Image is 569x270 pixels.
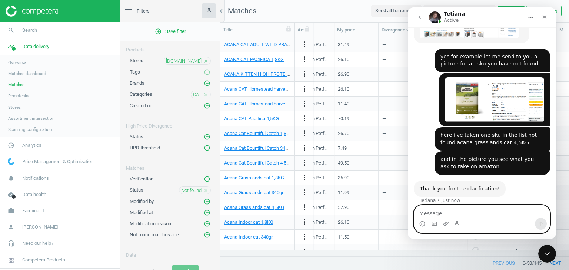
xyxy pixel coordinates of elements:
i: more_vert [300,203,309,212]
div: 26.70 [338,127,375,140]
a: Acana Cat Bountiful Catch 4,5KG [224,160,293,166]
span: Verification [130,176,153,182]
div: 57.90 [338,201,375,214]
i: search [4,23,18,37]
iframe: Intercom live chat [538,245,556,263]
button: get_appExport [498,6,525,16]
div: — [382,156,419,169]
i: more_vert [300,129,309,138]
a: Acana Grasslands cat 340gr [224,190,283,195]
span: Tags [130,69,140,75]
span: CAT [193,91,202,98]
button: more_vert [300,84,309,94]
div: 61.99 [338,245,375,258]
div: 49.50 [338,156,375,169]
button: Edit columns [526,6,562,16]
i: add_circle_outline [204,134,210,140]
i: person [4,220,18,234]
a: ACANA KITTEN HIGH PROTEIN 1,8 KG [224,71,305,77]
button: add_circle_outline [203,220,211,227]
i: close [203,188,209,193]
i: more_vert [300,99,309,108]
button: add_circle_outline [203,231,211,239]
span: Matches dashboard [8,71,46,77]
span: Price Management & Optimization [22,158,93,165]
iframe: Intercom live chat [408,7,556,239]
div: — [382,186,419,199]
span: Matches [228,6,256,15]
div: [DOMAIN_NAME] [516,249,552,255]
div: Champion Petfoods Acana [293,115,330,122]
div: — [427,245,463,258]
div: Champion Petfoods Acana [293,71,330,78]
button: more_vert [300,203,309,212]
i: work [4,204,18,218]
div: 70.19 [338,112,375,125]
div: — [382,68,419,81]
button: more_vert [300,114,309,124]
i: add_circle_outline [204,145,210,151]
span: Need our help? [22,240,53,247]
button: add_circle_outlineSave filter [120,24,220,39]
div: Title [223,27,291,33]
a: ACANA CAT PACIFICA 1,8KG [224,57,284,62]
span: Stores [130,58,143,63]
div: — [382,245,419,258]
button: add_circle_outline [203,102,211,109]
i: notifications [4,171,18,185]
i: timeline [4,40,18,54]
button: more_vert [300,70,309,79]
a: Acana Cat Bountiful Catch 340gr [224,145,292,151]
div: — [382,201,419,214]
span: Status [130,134,143,139]
button: more_vert [300,55,309,64]
i: more_vert [300,40,309,49]
i: headset_mic [4,236,18,250]
i: more_vert [300,247,309,256]
div: Products [120,41,220,53]
div: Champion Petfoods Acana [293,204,330,211]
a: Acana CAT Homestead harvest 340gr [224,101,302,107]
span: Not found matches age [130,232,179,237]
span: Analytics [22,142,41,149]
span: Notifications [22,175,49,182]
i: close [203,92,209,97]
div: Champion Petfoods Acana [293,56,330,63]
a: Acana CAT Pacifica 4,5KG [224,116,279,121]
span: Not found [181,187,202,194]
button: next [542,257,569,270]
button: more_vert [300,217,309,227]
span: [DOMAIN_NAME] [166,58,202,64]
div: Matches [120,159,220,172]
div: Champion Petfoods Acana [293,130,330,137]
div: Champion Petfoods Acana [293,249,330,255]
span: Categories [130,91,152,97]
button: Send all Not found for rematch [423,5,496,17]
i: filter_list [124,7,133,16]
div: Champion Petfoods Acana [293,189,330,196]
span: Competera Products [22,257,65,263]
span: Matches [8,82,24,88]
div: — [382,112,419,125]
i: more_vert [300,173,309,182]
div: grid [220,37,569,250]
span: Rematching [8,93,31,99]
i: add_circle_outline [204,69,210,75]
i: chevron_left [217,7,226,16]
i: add_circle_outline [204,198,210,205]
img: wGWNvw8QSZomAAAAABJRU5ErkJggg== [8,158,14,165]
a: Acana Grasslands cat 4,5KG [224,205,284,210]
